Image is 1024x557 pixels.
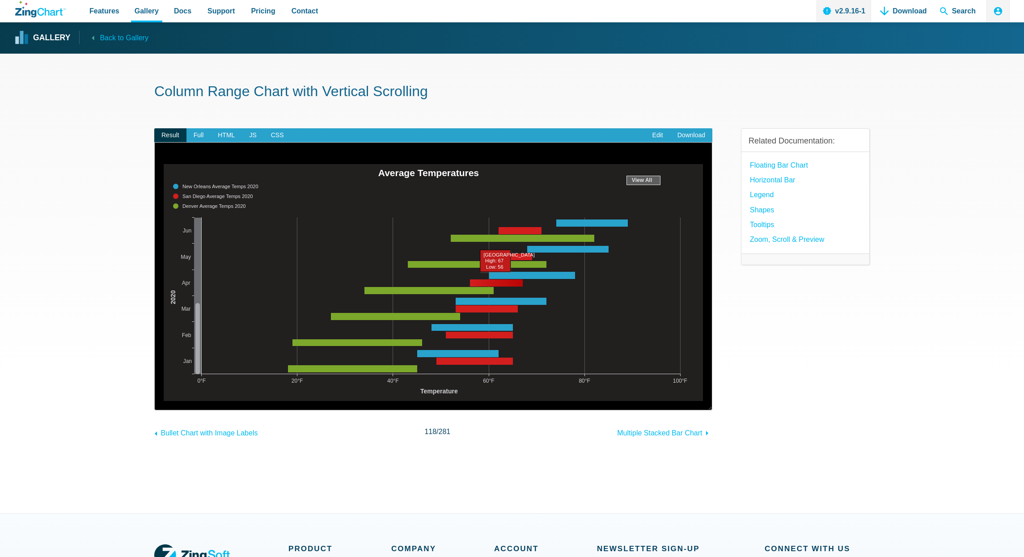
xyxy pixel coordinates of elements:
[251,5,275,17] span: Pricing
[154,425,258,439] a: Bullet Chart with Image Labels
[135,5,159,17] span: Gallery
[617,429,702,437] span: Multiple Stacked Bar Chart
[292,5,318,17] span: Contact
[161,429,258,437] span: Bullet Chart with Image Labels
[750,174,795,186] a: Horizontal Bar
[154,142,712,410] div: ​
[174,5,191,17] span: Docs
[750,159,808,171] a: Floating Bar Chart
[391,542,494,555] span: Company
[750,219,774,231] a: Tooltips
[264,128,291,143] span: CSS
[15,1,66,17] a: ZingChart Logo. Click to return to the homepage
[750,233,824,245] a: Zoom, Scroll & Preview
[749,136,862,146] h3: Related Documentation:
[242,128,263,143] span: JS
[15,31,70,45] a: Gallery
[154,82,870,102] h1: Column Range Chart with Vertical Scrolling
[33,34,70,42] strong: Gallery
[211,128,242,143] span: HTML
[597,542,712,555] span: Newsletter Sign‑up
[494,542,597,555] span: Account
[424,428,436,435] span: 118
[186,128,211,143] span: Full
[617,425,712,439] a: Multiple Stacked Bar Chart
[154,128,186,143] span: Result
[645,128,670,143] a: Edit
[750,204,774,216] a: Shapes
[288,542,391,555] span: Product
[79,31,148,44] a: Back to Gallery
[100,32,148,44] span: Back to Gallery
[207,5,235,17] span: Support
[439,428,451,435] span: 281
[765,542,870,555] span: Connect With Us
[670,128,712,143] a: Download
[424,426,450,438] span: /
[89,5,119,17] span: Features
[750,189,774,201] a: Legend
